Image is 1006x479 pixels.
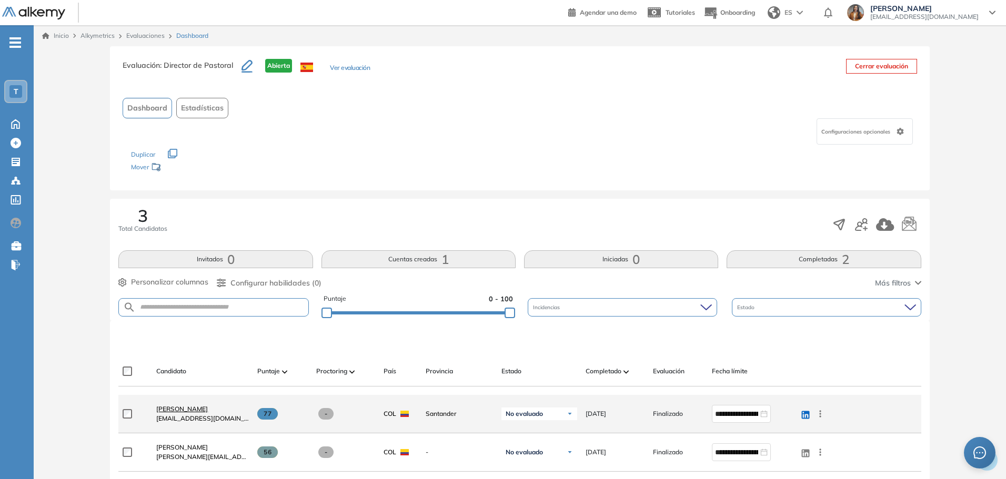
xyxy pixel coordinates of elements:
[156,404,249,414] a: [PERSON_NAME]
[118,224,167,233] span: Total Candidatos
[426,447,493,457] span: -
[426,409,493,419] span: Santander
[324,294,346,304] span: Puntaje
[784,8,792,17] span: ES
[9,42,21,44] i: -
[321,250,516,268] button: Cuentas creadas1
[160,60,233,70] span: : Director de Pastoral
[821,128,892,136] span: Configuraciones opcionales
[384,409,396,419] span: COL
[870,4,979,13] span: [PERSON_NAME]
[156,452,249,462] span: [PERSON_NAME][EMAIL_ADDRESS][DOMAIN_NAME]
[712,366,748,376] span: Fecha límite
[123,59,242,81] h3: Evaluación
[257,366,280,376] span: Puntaje
[123,301,136,314] img: SEARCH_ALT
[586,447,606,457] span: [DATE]
[720,8,755,16] span: Onboarding
[176,98,228,118] button: Estadísticas
[506,410,543,418] span: No evaluado
[653,447,683,457] span: Finalizado
[300,63,313,72] img: ESP
[506,448,543,456] span: No evaluado
[330,63,370,74] button: Ver evaluación
[384,447,396,457] span: COL
[81,32,115,39] span: Alkymetrics
[653,366,685,376] span: Evaluación
[580,8,637,16] span: Agendar una demo
[666,8,695,16] span: Tutoriales
[568,5,637,18] a: Agendar una demo
[257,446,278,458] span: 56
[176,31,208,40] span: Dashboard
[653,409,683,419] span: Finalizado
[875,278,921,289] button: Más filtros
[768,6,780,19] img: world
[131,158,236,178] div: Mover
[973,446,986,459] span: message
[257,408,278,420] span: 77
[732,298,921,317] div: Estado
[797,11,803,15] img: arrow
[156,405,208,413] span: [PERSON_NAME]
[586,366,621,376] span: Completado
[623,370,629,373] img: [missing "en.ARROW_ALT" translation]
[156,414,249,423] span: [EMAIL_ADDRESS][DOMAIN_NAME]
[316,366,347,376] span: Proctoring
[118,250,313,268] button: Invitados0
[131,277,208,288] span: Personalizar columnas
[14,87,18,96] span: T
[156,366,186,376] span: Candidato
[318,446,334,458] span: -
[875,278,911,289] span: Más filtros
[426,366,453,376] span: Provincia
[567,411,573,417] img: Ícono de flecha
[42,31,69,40] a: Inicio
[2,7,65,20] img: Logo
[703,2,755,24] button: Onboarding
[489,294,513,304] span: 0 - 100
[282,370,287,373] img: [missing "en.ARROW_ALT" translation]
[533,303,562,311] span: Incidencias
[230,278,321,289] span: Configurar habilidades (0)
[349,370,355,373] img: [missing "en.ARROW_ALT" translation]
[817,118,913,145] div: Configuraciones opcionales
[846,59,917,74] button: Cerrar evaluación
[727,250,921,268] button: Completadas2
[181,103,224,114] span: Estadísticas
[126,32,165,39] a: Evaluaciones
[217,278,321,289] button: Configurar habilidades (0)
[118,277,208,288] button: Personalizar columnas
[156,443,208,451] span: [PERSON_NAME]
[528,298,717,317] div: Incidencias
[123,98,172,118] button: Dashboard
[400,449,409,455] img: COL
[586,409,606,419] span: [DATE]
[131,150,155,158] span: Duplicar
[737,303,757,311] span: Estado
[265,59,292,73] span: Abierta
[567,449,573,455] img: Ícono de flecha
[138,207,148,224] span: 3
[384,366,396,376] span: País
[870,13,979,21] span: [EMAIL_ADDRESS][DOMAIN_NAME]
[127,103,167,114] span: Dashboard
[156,443,249,452] a: [PERSON_NAME]
[400,411,409,417] img: COL
[318,408,334,420] span: -
[501,366,521,376] span: Estado
[524,250,718,268] button: Iniciadas0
